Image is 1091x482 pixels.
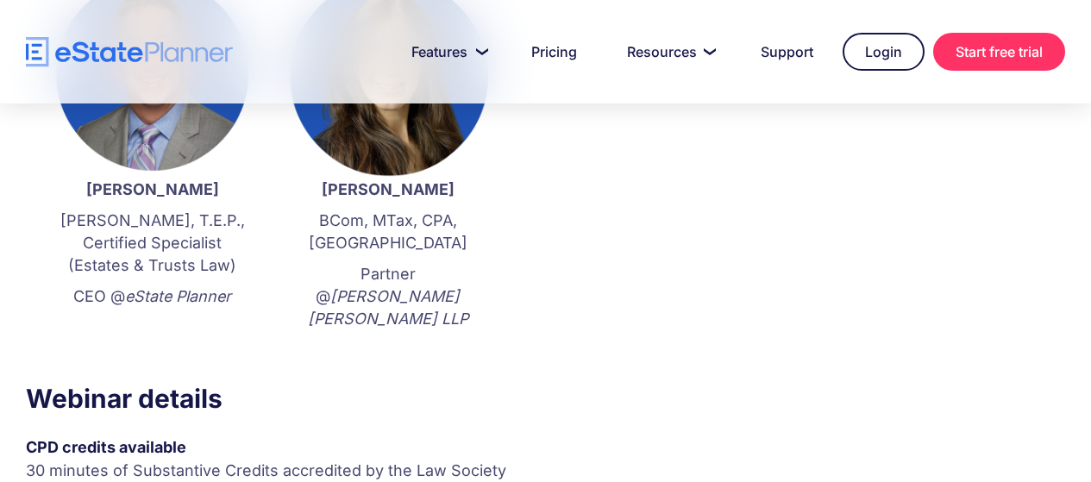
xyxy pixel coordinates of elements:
[287,339,488,361] p: ‍
[740,34,834,69] a: Support
[308,287,468,328] em: [PERSON_NAME] [PERSON_NAME] LLP
[287,263,488,330] p: Partner @
[26,438,186,456] strong: CPD credits available
[26,37,233,67] a: home
[933,33,1065,71] a: Start free trial
[391,34,502,69] a: Features
[26,379,514,418] h3: Webinar details
[843,33,925,71] a: Login
[322,180,455,198] strong: [PERSON_NAME]
[511,34,598,69] a: Pricing
[606,34,731,69] a: Resources
[52,285,253,308] p: CEO @
[86,180,219,198] strong: [PERSON_NAME]
[52,316,253,339] p: ‍
[287,210,488,254] p: BCom, MTax, CPA, [GEOGRAPHIC_DATA]
[125,287,231,305] em: eState Planner
[52,210,253,277] p: [PERSON_NAME], T.E.P., Certified Specialist (Estates & Trusts Law)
